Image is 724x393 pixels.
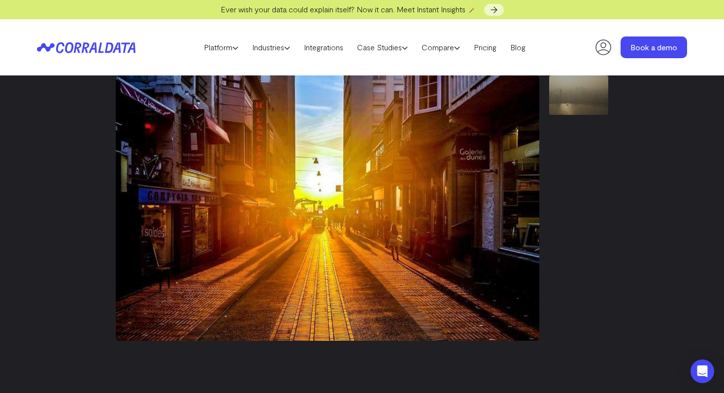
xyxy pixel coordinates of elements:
a: Industries [245,40,297,55]
a: Compare [415,40,467,55]
div: Open Intercom Messenger [691,359,714,383]
a: Case Studies [350,40,415,55]
a: Integrations [297,40,350,55]
a: Pricing [467,40,503,55]
span: Ever wish your data could explain itself? Now it can. Meet Instant Insights 🪄 [221,4,477,14]
a: Blog [503,40,532,55]
a: Book a demo [621,36,687,58]
a: Platform [197,40,245,55]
